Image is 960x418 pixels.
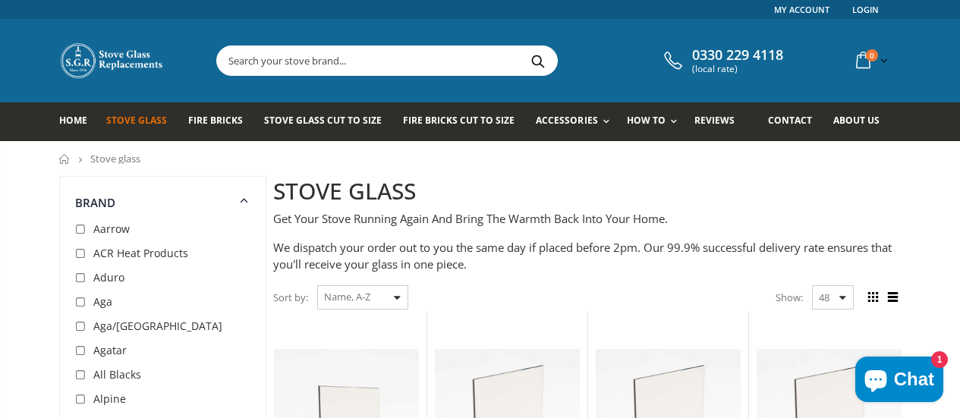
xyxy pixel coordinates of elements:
inbox-online-store-chat: Shopify online store chat [851,357,948,406]
a: Reviews [694,102,746,141]
input: Search your stove brand... [217,46,727,75]
span: About us [833,114,880,127]
a: Accessories [536,102,616,141]
span: ACR Heat Products [93,246,188,260]
span: Aga/[GEOGRAPHIC_DATA] [93,319,222,333]
span: Fire Bricks Cut To Size [403,114,515,127]
a: Stove Glass Cut To Size [264,102,393,141]
span: Accessories [536,114,597,127]
a: Fire Bricks [188,102,254,141]
span: Sort by: [273,284,308,311]
a: 0 [850,46,891,75]
span: 0 [866,49,878,61]
span: Show: [776,285,803,310]
a: About us [833,102,891,141]
span: (local rate) [692,64,783,74]
span: Agatar [93,343,127,357]
span: Brand [75,195,116,210]
span: How To [627,114,666,127]
p: Get Your Stove Running Again And Bring The Warmth Back Into Your Home. [273,210,902,228]
a: How To [627,102,685,141]
span: Alpine [93,391,126,406]
a: Contact [768,102,823,141]
a: Home [59,102,99,141]
span: Fire Bricks [188,114,243,127]
span: Aga [93,294,112,309]
span: Reviews [694,114,735,127]
a: Stove Glass [106,102,178,141]
a: Fire Bricks Cut To Size [403,102,526,141]
span: Aduro [93,270,124,284]
span: Stove glass [90,152,140,165]
button: Search [521,46,556,75]
p: We dispatch your order out to you the same day if placed before 2pm. Our 99.9% successful deliver... [273,239,902,273]
span: 0330 229 4118 [692,47,783,64]
span: List view [885,289,902,306]
span: Aarrow [93,222,130,236]
span: Stove Glass [106,114,167,127]
a: Home [59,154,71,164]
span: Contact [768,114,812,127]
span: Stove Glass Cut To Size [264,114,382,127]
img: Stove Glass Replacement [59,42,165,80]
span: Grid view [865,289,882,306]
span: All Blacks [93,367,141,382]
span: Home [59,114,87,127]
h2: STOVE GLASS [273,176,902,207]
